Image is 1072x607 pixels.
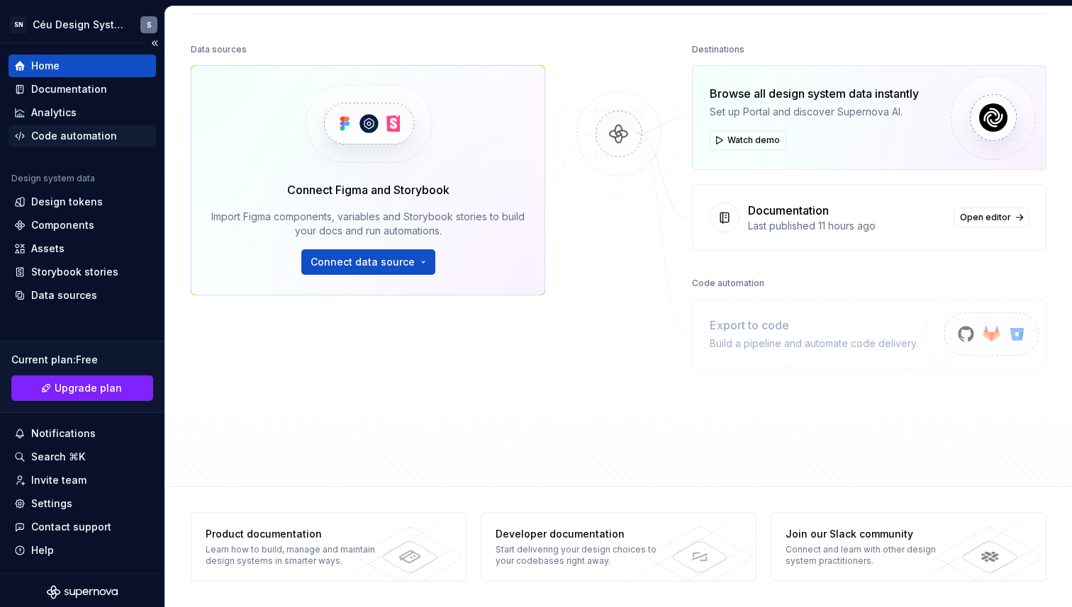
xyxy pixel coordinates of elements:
[9,214,156,237] a: Components
[31,218,94,232] div: Components
[9,237,156,260] a: Assets
[771,512,1046,582] a: Join our Slack communityConnect and learn with other design system practitioners.
[692,40,744,59] div: Destinations
[727,135,780,146] span: Watch demo
[11,173,95,184] div: Design system data
[9,191,156,213] a: Design tokens
[191,40,247,59] div: Data sources
[287,181,450,198] div: Connect Figma and Storybook
[311,255,415,269] span: Connect data source
[31,195,103,209] div: Design tokens
[786,527,963,541] div: Join our Slack community
[710,85,919,102] div: Browse all design system data instantly
[31,450,85,464] div: Search ⌘K
[9,516,156,538] button: Contact support
[748,202,829,219] div: Documentation
[31,543,54,557] div: Help
[191,512,467,582] a: Product documentationLearn how to build, manage and maintain design systems in smarter ways.
[9,492,156,515] a: Settings
[3,9,162,40] button: SNCéu Design SystemS
[748,219,945,233] div: Last published 11 hours ago
[9,55,156,77] a: Home
[11,375,153,401] a: Upgrade plan
[9,446,156,468] button: Search ⌘K
[31,129,117,143] div: Code automation
[710,317,918,334] div: Export to code
[496,527,673,541] div: Developer documentation
[147,19,152,30] div: S
[9,78,156,101] a: Documentation
[31,497,72,511] div: Settings
[481,512,756,582] a: Developer documentationStart delivering your design choices to your codebases right away.
[9,261,156,283] a: Storybook stories
[31,106,77,120] div: Analytics
[10,16,27,33] div: SN
[206,544,383,567] div: Learn how to build, manage and maintain design systems in smarter ways.
[710,336,918,351] div: Build a pipeline and automate code delivery.
[31,520,111,534] div: Contact support
[211,210,525,238] div: Import Figma components, variables and Storybook stories to build your docs and run automations.
[9,101,156,124] a: Analytics
[710,130,786,150] button: Watch demo
[31,288,97,302] div: Data sources
[496,544,673,567] div: Start delivering your design choices to your codebases right away.
[31,82,107,96] div: Documentation
[145,33,164,53] button: Collapse sidebar
[9,125,156,147] a: Code automation
[710,105,919,119] div: Set up Portal and discover Supernova AI.
[31,59,60,73] div: Home
[47,585,118,599] svg: Supernova Logo
[55,381,122,395] span: Upgrade plan
[960,212,1011,223] span: Open editor
[11,353,153,367] div: Current plan : Free
[954,208,1029,227] a: Open editor
[9,469,156,492] a: Invite team
[9,284,156,307] a: Data sources
[31,426,96,441] div: Notifications
[9,539,156,562] button: Help
[31,242,65,256] div: Assets
[31,473,86,487] div: Invite team
[786,544,963,567] div: Connect and learn with other design system practitioners.
[206,527,383,541] div: Product documentation
[692,273,764,293] div: Code automation
[9,422,156,445] button: Notifications
[33,18,123,32] div: Céu Design System
[31,265,118,279] div: Storybook stories
[301,249,435,275] button: Connect data source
